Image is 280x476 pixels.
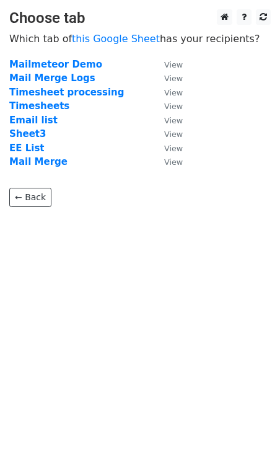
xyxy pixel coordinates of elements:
a: ← Back [9,188,51,207]
small: View [164,102,183,111]
a: View [152,128,183,139]
a: View [152,115,183,126]
small: View [164,60,183,69]
small: View [164,157,183,167]
a: Mail Merge Logs [9,73,95,84]
a: Timesheets [9,100,69,112]
small: View [164,116,183,125]
small: View [164,88,183,97]
a: Sheet3 [9,128,46,139]
small: View [164,144,183,153]
a: Email list [9,115,58,126]
a: View [152,156,183,167]
a: View [152,73,183,84]
a: Timesheet processing [9,87,124,98]
a: View [152,100,183,112]
p: Which tab of has your recipients? [9,32,271,45]
a: Mail Merge [9,156,68,167]
small: View [164,130,183,139]
a: View [152,143,183,154]
small: View [164,74,183,83]
a: EE List [9,143,45,154]
a: this Google Sheet [72,33,160,45]
a: Mailmeteor Demo [9,59,102,70]
a: View [152,59,183,70]
a: View [152,87,183,98]
h3: Choose tab [9,9,271,27]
